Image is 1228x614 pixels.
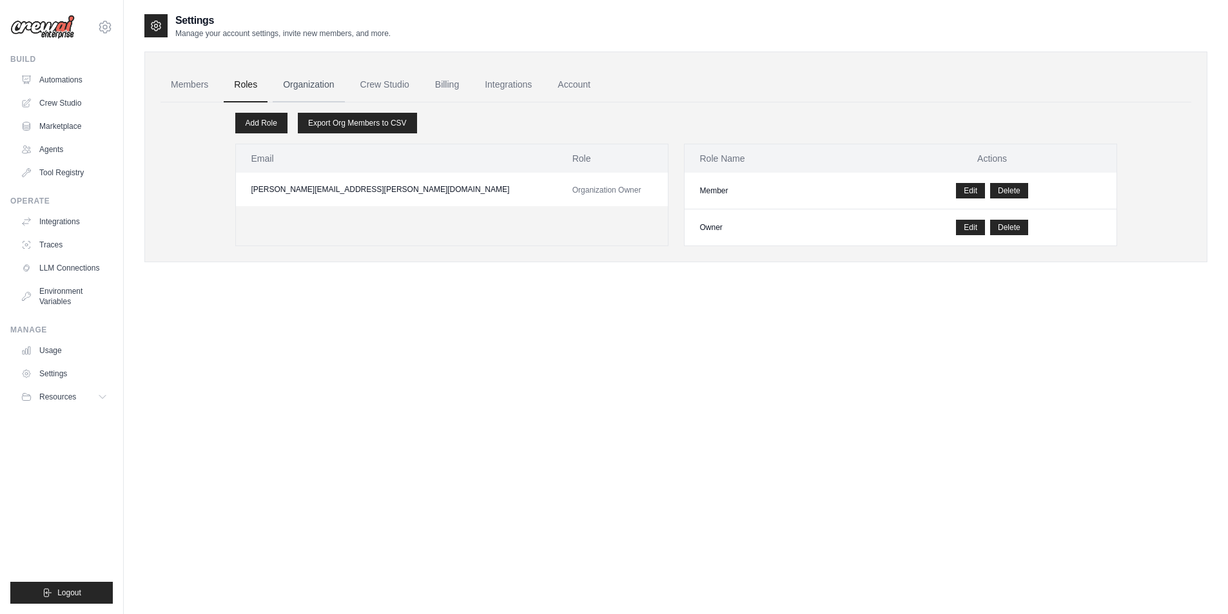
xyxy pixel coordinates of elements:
a: Edit [956,220,985,235]
a: Automations [15,70,113,90]
button: Resources [15,387,113,407]
button: Delete [990,220,1028,235]
span: Logout [57,588,81,598]
a: Roles [224,68,268,102]
a: Crew Studio [15,93,113,113]
a: Members [161,68,219,102]
a: Traces [15,235,113,255]
div: Build [10,54,113,64]
button: Delete [990,183,1028,198]
a: Agents [15,139,113,160]
th: Actions [868,144,1116,173]
a: Marketplace [15,116,113,137]
th: Email [236,144,557,173]
a: Settings [15,363,113,384]
a: Export Org Members to CSV [298,113,417,133]
td: Member [685,173,868,209]
p: Manage your account settings, invite new members, and more. [175,28,391,39]
a: Tool Registry [15,162,113,183]
a: Integrations [15,211,113,232]
td: [PERSON_NAME][EMAIL_ADDRESS][PERSON_NAME][DOMAIN_NAME] [236,173,557,206]
td: Owner [685,209,868,246]
a: LLM Connections [15,258,113,278]
img: Logo [10,15,75,39]
a: Billing [425,68,469,102]
a: Organization [273,68,344,102]
th: Role [557,144,668,173]
a: Add Role [235,113,288,133]
a: Crew Studio [350,68,420,102]
a: Environment Variables [15,281,113,312]
h2: Settings [175,13,391,28]
div: Manage [10,325,113,335]
th: Role Name [685,144,868,173]
a: Edit [956,183,985,198]
span: Resources [39,392,76,402]
a: Usage [15,340,113,361]
button: Logout [10,582,113,604]
span: Organization Owner [572,186,641,195]
a: Integrations [474,68,542,102]
a: Account [547,68,601,102]
div: Operate [10,196,113,206]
